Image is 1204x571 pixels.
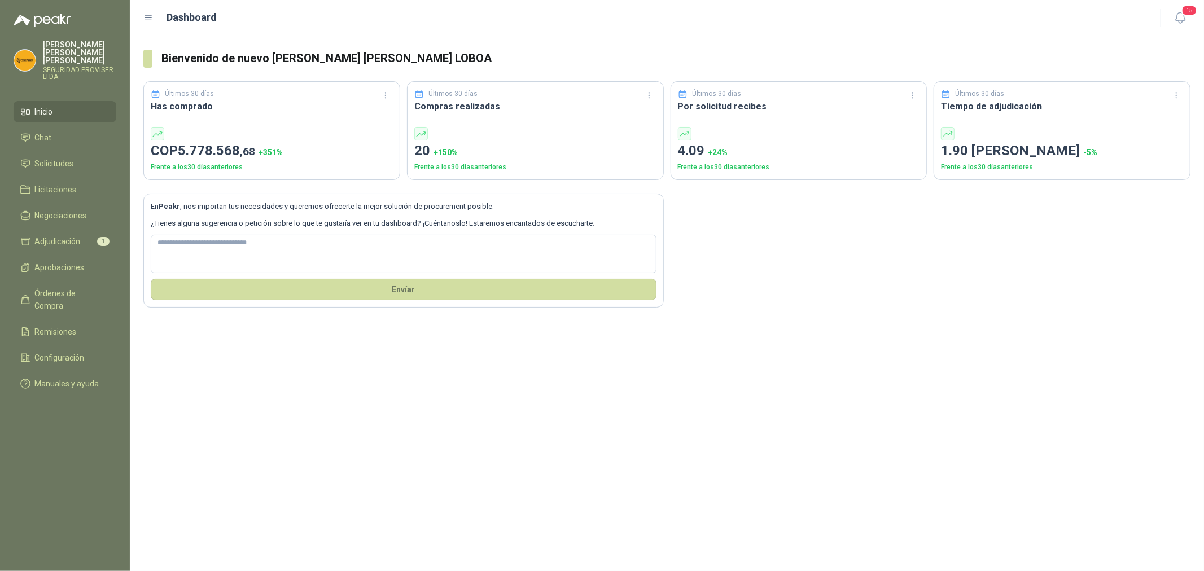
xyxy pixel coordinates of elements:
[35,157,74,170] span: Solicitudes
[428,89,478,99] p: Últimos 30 días
[35,209,87,222] span: Negociaciones
[1170,8,1190,28] button: 15
[941,99,1183,113] h3: Tiempo de adjudicación
[165,89,214,99] p: Últimos 30 días
[414,99,656,113] h3: Compras realizadas
[35,183,77,196] span: Licitaciones
[35,326,77,338] span: Remisiones
[35,106,53,118] span: Inicio
[14,321,116,342] a: Remisiones
[151,279,656,300] button: Envíar
[159,202,180,210] b: Peakr
[35,131,52,144] span: Chat
[941,140,1183,162] p: 1.90 [PERSON_NAME]
[35,261,85,274] span: Aprobaciones
[678,140,920,162] p: 4.09
[240,145,255,158] span: ,68
[678,99,920,113] h3: Por solicitud recibes
[14,373,116,394] a: Manuales y ayuda
[14,283,116,317] a: Órdenes de Compra
[14,50,36,71] img: Company Logo
[35,352,85,364] span: Configuración
[14,127,116,148] a: Chat
[14,101,116,122] a: Inicio
[167,10,217,25] h1: Dashboard
[414,162,656,173] p: Frente a los 30 días anteriores
[35,377,99,390] span: Manuales y ayuda
[151,99,393,113] h3: Has comprado
[956,89,1005,99] p: Últimos 30 días
[14,179,116,200] a: Licitaciones
[35,235,81,248] span: Adjudicación
[14,231,116,252] a: Adjudicación1
[692,89,741,99] p: Últimos 30 días
[97,237,110,246] span: 1
[161,50,1190,67] h3: Bienvenido de nuevo [PERSON_NAME] [PERSON_NAME] LOBOA
[14,257,116,278] a: Aprobaciones
[14,14,71,27] img: Logo peakr
[259,148,283,157] span: + 351 %
[35,287,106,312] span: Órdenes de Compra
[151,201,656,212] p: En , nos importan tus necesidades y queremos ofrecerte la mejor solución de procurement posible.
[1083,148,1097,157] span: -5 %
[1181,5,1197,16] span: 15
[151,218,656,229] p: ¿Tienes alguna sugerencia o petición sobre lo que te gustaría ver en tu dashboard? ¡Cuéntanoslo! ...
[414,140,656,162] p: 20
[434,148,458,157] span: + 150 %
[178,143,255,159] span: 5.778.568
[678,162,920,173] p: Frente a los 30 días anteriores
[43,67,116,80] p: SEGURIDAD PROVISER LTDA
[941,162,1183,173] p: Frente a los 30 días anteriores
[43,41,116,64] p: [PERSON_NAME] [PERSON_NAME] [PERSON_NAME]
[14,205,116,226] a: Negociaciones
[708,148,728,157] span: + 24 %
[151,162,393,173] p: Frente a los 30 días anteriores
[14,153,116,174] a: Solicitudes
[14,347,116,368] a: Configuración
[151,140,393,162] p: COP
